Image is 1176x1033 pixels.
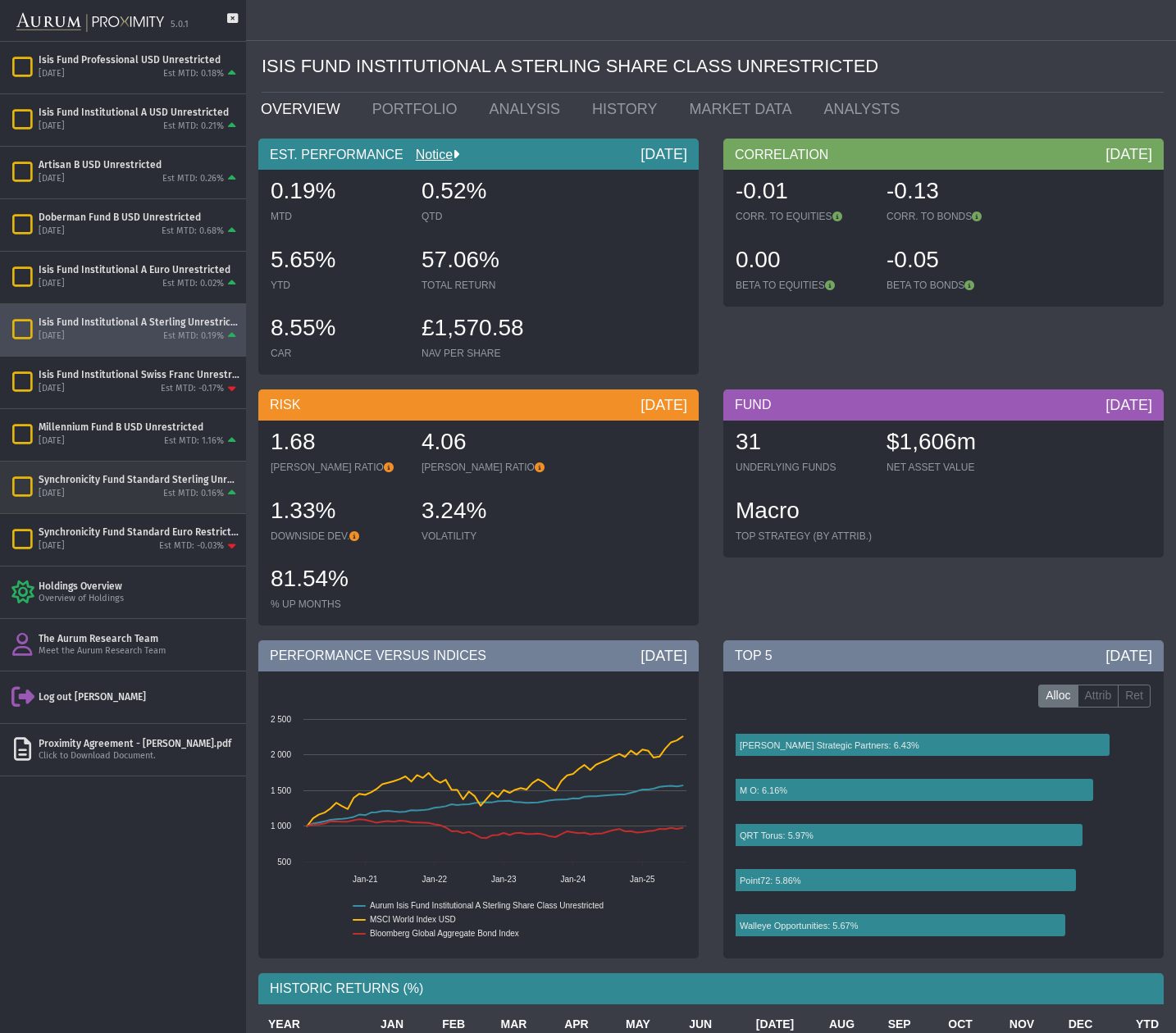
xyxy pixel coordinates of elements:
[677,93,811,125] a: MARKET DATA
[39,488,65,500] div: [DATE]
[353,875,378,884] text: Jan-21
[740,921,859,931] text: Walleye Opportunities: 5.67%
[370,915,456,924] text: MSCI World Index USD
[163,68,224,80] div: Est MTD: 0.18%
[723,139,1164,170] div: CORRELATION
[422,875,448,884] text: Jan-22
[1078,685,1119,708] label: Attrib
[271,598,405,611] div: % UP MONTHS
[1105,144,1152,164] div: [DATE]
[271,244,405,279] div: 5.65%
[161,383,224,395] div: Est MTD: -0.17%
[740,740,919,750] text: [PERSON_NAME] Strategic Partners: 6.43%
[1038,685,1078,708] label: Alloc
[39,526,239,539] div: Synchronicity Fund Standard Euro Restricted
[39,316,239,329] div: Isis Fund Institutional A Sterling Unrestricted
[370,901,604,910] text: Aurum Isis Fund Institutional A Sterling Share Class Unrestricted
[163,488,224,500] div: Est MTD: 0.16%
[271,495,405,530] div: 1.33%
[271,563,405,598] div: 81.54%
[723,640,1164,671] div: TOP 5
[736,495,872,530] div: Macro
[476,93,580,125] a: ANALYSIS
[39,225,65,238] div: [DATE]
[271,178,335,203] span: 0.19%
[736,244,870,279] div: 0.00
[422,426,556,461] div: 4.06
[271,279,405,292] div: YTD
[39,330,65,343] div: [DATE]
[39,173,65,185] div: [DATE]
[163,121,224,133] div: Est MTD: 0.21%
[887,244,1021,279] div: -0.05
[39,750,239,762] div: Click to Download Document.
[422,244,556,279] div: 57.06%
[39,540,65,553] div: [DATE]
[271,461,405,474] div: [PERSON_NAME] RATIO
[39,278,65,290] div: [DATE]
[740,876,801,885] text: Point72: 5.86%
[422,279,556,292] div: TOTAL RETURN
[640,144,687,164] div: [DATE]
[887,279,1021,292] div: BETA TO BONDS
[271,715,291,724] text: 2 500
[370,929,519,938] text: Bloomberg Global Aggregate Bond Index
[491,875,517,884] text: Jan-23
[740,830,814,840] text: QRT Torus: 5.97%
[422,312,556,347] div: £1,570.58
[171,19,189,31] div: 5.0.1
[271,750,291,759] text: 2 000
[403,148,453,162] a: Notice
[39,106,239,119] div: Isis Fund Institutional A USD Unrestricted
[39,158,239,171] div: Artisan B USD Unrestricted
[740,785,787,795] text: M O: 6.16%
[16,4,164,41] img: Aurum-Proximity%20white.svg
[422,347,556,360] div: NAV PER SHARE
[422,178,486,203] span: 0.52%
[1118,685,1151,708] label: Ret
[159,540,224,553] div: Est MTD: -0.03%
[736,279,870,292] div: BETA TO EQUITIES
[39,263,239,276] div: Isis Fund Institutional A Euro Unrestricted
[262,41,1164,93] div: ISIS FUND INSTITUTIONAL A STERLING SHARE CLASS UNRESTRICTED
[39,645,239,658] div: Meet the Aurum Research Team
[39,68,65,80] div: [DATE]
[162,225,224,238] div: Est MTD: 0.68%
[736,461,870,474] div: UNDERLYING FUNDS
[560,875,586,884] text: Jan-24
[271,786,291,795] text: 1 500
[258,640,699,671] div: PERFORMANCE VERSUS INDICES
[271,312,405,347] div: 8.55%
[640,646,687,666] div: [DATE]
[580,93,677,125] a: HISTORY
[723,389,1164,421] div: FUND
[248,93,360,125] a: OVERVIEW
[630,875,655,884] text: Jan-25
[422,210,556,223] div: QTD
[39,580,239,593] div: Holdings Overview
[39,632,239,645] div: The Aurum Research Team
[887,210,1021,223] div: CORR. TO BONDS
[640,395,687,415] div: [DATE]
[887,175,1021,210] div: -0.13
[422,495,556,530] div: 3.24%
[39,421,239,434] div: Millennium Fund B USD Unrestricted
[736,530,872,543] div: TOP STRATEGY (BY ATTRIB.)
[271,210,405,223] div: MTD
[736,426,870,461] div: 31
[1105,395,1152,415] div: [DATE]
[258,973,1164,1004] div: HISTORIC RETURNS (%)
[277,858,291,867] text: 500
[39,383,65,395] div: [DATE]
[887,426,1021,461] div: $1,606m
[162,278,224,290] div: Est MTD: 0.02%
[39,690,239,703] div: Log out [PERSON_NAME]
[39,737,239,750] div: Proximity Agreement - [PERSON_NAME].pdf
[39,53,239,66] div: Isis Fund Professional USD Unrestricted
[162,173,224,185] div: Est MTD: 0.26%
[1105,646,1152,666] div: [DATE]
[887,461,1021,474] div: NET ASSET VALUE
[736,178,788,203] span: -0.01
[271,821,291,830] text: 1 000
[403,146,459,164] div: Notice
